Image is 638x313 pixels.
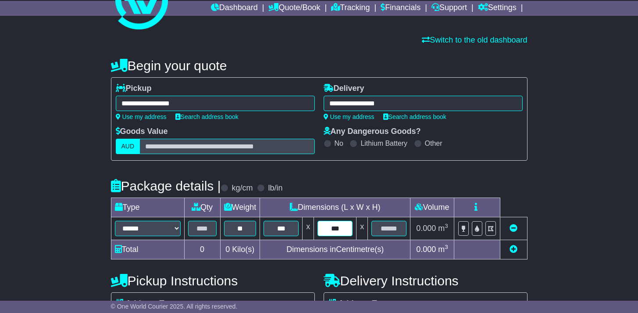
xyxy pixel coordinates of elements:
[410,198,454,217] td: Volume
[268,183,282,193] label: lb/in
[111,303,238,310] span: © One World Courier 2025. All rights reserved.
[416,224,436,233] span: 0.000
[328,299,390,309] label: Address Type
[111,240,184,259] td: Total
[260,240,410,259] td: Dimensions in Centimetre(s)
[232,183,253,193] label: kg/cm
[445,223,448,229] sup: 3
[510,224,517,233] a: Remove this item
[116,127,168,137] label: Goods Value
[356,217,368,240] td: x
[184,240,220,259] td: 0
[175,113,239,120] a: Search address book
[184,198,220,217] td: Qty
[335,139,343,148] label: No
[422,36,527,44] a: Switch to the old dashboard
[438,224,448,233] span: m
[260,198,410,217] td: Dimensions (L x W x H)
[111,58,528,73] h4: Begin your quote
[116,113,167,120] a: Use my address
[360,139,407,148] label: Lithium Battery
[331,1,370,16] a: Tracking
[268,1,320,16] a: Quote/Book
[510,245,517,254] a: Add new item
[211,1,258,16] a: Dashboard
[478,1,517,16] a: Settings
[425,139,442,148] label: Other
[116,84,152,94] label: Pickup
[116,299,178,309] label: Address Type
[445,244,448,250] sup: 3
[381,1,421,16] a: Financials
[220,240,260,259] td: Kilo(s)
[303,217,314,240] td: x
[416,245,436,254] span: 0.000
[324,113,374,120] a: Use my address
[111,198,184,217] td: Type
[324,127,421,137] label: Any Dangerous Goods?
[438,245,448,254] span: m
[383,113,446,120] a: Search address book
[116,139,140,154] label: AUD
[324,84,364,94] label: Delivery
[111,179,221,193] h4: Package details |
[220,198,260,217] td: Weight
[111,273,315,288] h4: Pickup Instructions
[431,1,467,16] a: Support
[324,273,528,288] h4: Delivery Instructions
[225,245,230,254] span: 0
